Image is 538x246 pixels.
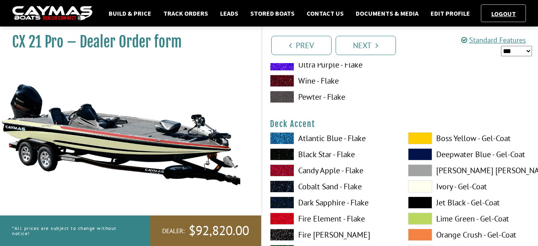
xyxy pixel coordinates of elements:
label: Boss Yellow - Gel-Coat [408,132,530,144]
label: [PERSON_NAME] [PERSON_NAME] - Gel-Coat [408,164,530,176]
label: Cobalt Sand - Flake [270,180,392,193]
a: Prev [271,36,332,55]
a: Logout [487,10,520,18]
label: Pewter - Flake [270,91,392,103]
h1: CX 21 Pro – Dealer Order form [12,33,241,51]
span: Dealer: [162,227,185,235]
a: Documents & Media [352,8,423,18]
a: Track Orders [159,8,212,18]
label: Wine - Flake [270,75,392,87]
a: Next [336,36,396,55]
label: Fire Element - Flake [270,213,392,225]
a: Leads [216,8,242,18]
a: Standard Features [461,35,526,45]
label: Jet Black - Gel-Coat [408,197,530,209]
a: Stored Boats [246,8,299,18]
a: Edit Profile [427,8,474,18]
h4: Deck Accent [270,119,530,129]
label: Dark Sapphire - Flake [270,197,392,209]
a: Build & Price [105,8,155,18]
a: Contact Us [303,8,348,18]
label: Black Star - Flake [270,148,392,160]
label: Orange Crush - Gel-Coat [408,229,530,241]
a: Dealer:$92,820.00 [150,215,261,246]
p: *All prices are subject to change without notice! [12,221,132,240]
img: caymas-dealer-connect-2ed40d3bc7270c1d8d7ffb4b79bf05adc795679939227970def78ec6f6c03838.gif [12,6,93,21]
label: Lime Green - Gel-Coat [408,213,530,225]
label: Ultra Purple - Flake [270,59,392,71]
span: $92,820.00 [189,222,249,239]
label: Candy Apple - Flake [270,164,392,176]
label: Deepwater Blue - Gel-Coat [408,148,530,160]
label: Ivory - Gel-Coat [408,180,530,193]
label: Atlantic Blue - Flake [270,132,392,144]
label: Fire [PERSON_NAME] [270,229,392,241]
